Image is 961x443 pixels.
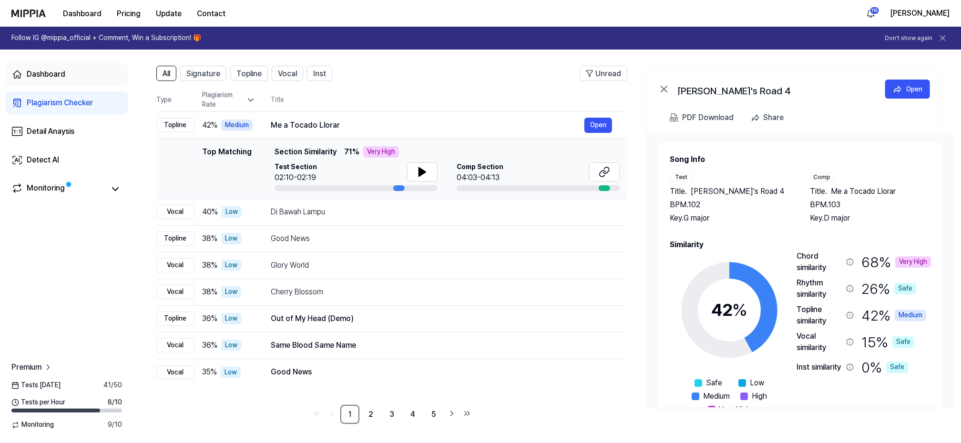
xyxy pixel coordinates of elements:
[148,4,189,23] button: Update
[861,357,908,377] div: 0 %
[810,212,931,224] div: Key. D major
[108,398,122,407] span: 8 / 10
[11,10,46,17] img: logo
[894,283,916,294] div: Safe
[189,4,233,23] a: Contact
[236,68,262,80] span: Topline
[11,420,54,430] span: Monitoring
[797,362,842,373] div: Inst similarity
[275,146,337,158] span: Section Similarity
[307,66,332,81] button: Inst
[810,186,827,197] span: Title .
[682,111,734,124] div: PDF Download
[865,8,877,19] img: 알림
[156,232,194,246] div: Topline
[810,199,931,211] div: BPM. 103
[156,285,194,299] div: Vocal
[797,277,842,300] div: Rhythm similarity
[27,69,65,80] div: Dashboard
[706,377,722,389] span: Safe
[202,120,217,131] span: 42 %
[271,366,612,378] div: Good News
[202,146,252,191] div: Top Matching
[156,205,194,219] div: Vocal
[11,33,201,43] h1: Follow IG @mippia_official + Comment, Win a Subscription! 🎁
[11,398,65,407] span: Tests per Hour
[156,338,194,352] div: Vocal
[670,199,791,211] div: BPM. 102
[221,313,241,324] div: Low
[156,66,176,81] button: All
[870,7,879,14] div: 115
[6,63,128,86] a: Dashboard
[156,405,627,424] nav: pagination
[221,340,241,351] div: Low
[275,172,317,183] div: 02:10-02:19
[156,312,194,326] div: Topline
[906,84,922,94] div: Open
[156,89,194,112] th: Type
[750,377,764,389] span: Low
[271,260,612,271] div: Glory World
[711,297,747,323] div: 42
[278,68,297,80] span: Vocal
[272,66,303,81] button: Vocal
[595,68,621,80] span: Unread
[647,133,954,407] a: Song InfoTestTitle.[PERSON_NAME]'s Road 4BPM.102Key.G majorCompTitle.Me a Tocado LlorarBPM.103Key...
[180,66,226,81] button: Signature
[747,108,791,127] button: Share
[344,146,359,158] span: 71 %
[271,120,584,131] div: Me a Tocado Llorar
[670,113,678,122] img: PDF Download
[382,405,401,424] a: 3
[861,277,916,300] div: 26 %
[221,286,241,298] div: Low
[340,405,359,424] a: 1
[763,111,784,124] div: Share
[186,68,220,80] span: Signature
[457,172,503,183] div: 04:03-04:13
[221,260,241,271] div: Low
[202,340,217,351] span: 36 %
[752,391,767,402] span: High
[11,362,53,373] a: Premium
[271,340,612,351] div: Same Blood Same Name
[691,186,784,197] span: [PERSON_NAME]'s Road 4
[719,404,751,415] span: Very High
[6,120,128,143] a: Detail Anaysis
[103,381,122,390] span: 41 / 50
[580,66,627,81] button: Unread
[271,313,612,324] div: Out of My Head (Demo)
[109,4,148,23] button: Pricing
[895,310,926,321] div: Medium
[861,251,931,273] div: 68 %
[890,8,950,19] button: [PERSON_NAME]
[271,89,627,111] th: Title
[885,80,930,99] button: Open
[11,362,41,373] span: Premium
[27,97,93,109] div: Plagiarism Checker
[797,251,842,273] div: Chord similarity
[670,212,791,224] div: Key. G major
[156,118,194,132] div: Topline
[445,407,459,420] a: Go to next page
[677,83,868,95] div: [PERSON_NAME]'s Road 4
[27,154,59,166] div: Detect AI
[11,182,105,196] a: Monitoring
[202,366,217,378] span: 35 %
[668,108,736,127] button: PDF Download
[670,173,693,182] div: Test
[732,300,747,320] span: %
[892,336,914,348] div: Safe
[108,420,122,430] span: 9 / 10
[670,186,687,197] span: Title .
[202,260,217,271] span: 38 %
[271,233,612,244] div: Good News
[221,233,241,244] div: Low
[886,362,908,373] div: Safe
[221,120,253,131] div: Medium
[221,367,241,378] div: Low
[403,405,422,424] a: 4
[363,146,399,158] div: Very High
